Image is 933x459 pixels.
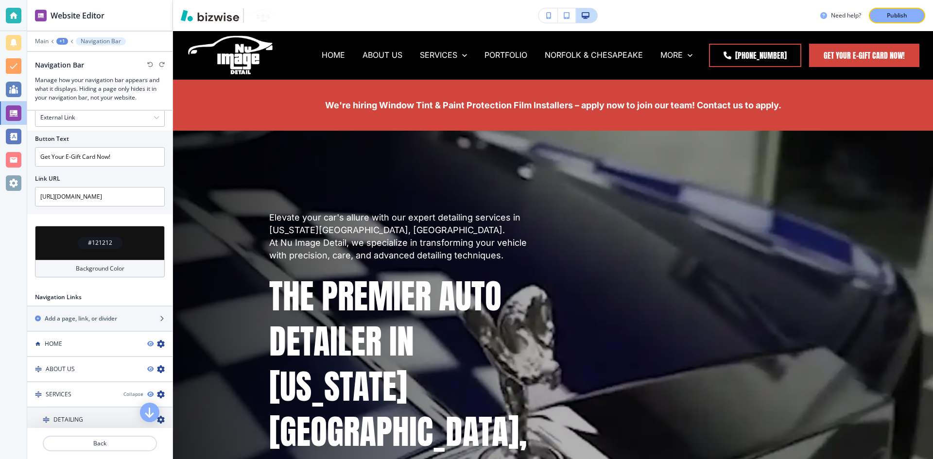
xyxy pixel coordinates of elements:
h3: Need help? [831,11,861,20]
button: Main [35,38,49,45]
img: Your Logo [248,9,274,21]
img: Drag [43,416,50,423]
h4: DETAILING [53,415,83,424]
button: Back [43,436,157,451]
p: Navigation Bar [81,38,121,45]
p: SERVICES [420,50,457,61]
a: Get Your E-Gift Card Now! [809,44,919,67]
h2: Add a page, link, or divider [45,314,117,323]
h4: Background Color [76,264,124,273]
img: NU Image Detail [188,34,275,75]
div: HOME [27,332,173,357]
p: Publish [887,11,907,20]
div: DragDETAILING [27,408,173,433]
p: We're hiring Window Tint & Paint Protection Film Installers – apply now to join our team! Contact... [269,99,837,112]
a: [PHONE_NUMBER] [709,44,801,67]
button: Add a page, link, or divider [27,306,173,331]
p: NORFOLK & CHESAPEAKE [545,50,643,61]
img: Bizwise Logo [181,10,239,21]
h4: ABOUT US [46,365,75,374]
h2: Website Editor [51,10,104,21]
h2: Navigation Links [35,293,82,302]
p: Back [44,439,156,448]
button: Navigation Bar [76,37,126,45]
p: HOME [322,50,345,61]
h4: SERVICES [46,390,71,399]
img: Drag [35,391,42,398]
button: Collapse [123,391,143,398]
h4: HOME [45,340,62,348]
input: Ex. www.google.com [35,187,165,206]
img: Drag [35,366,42,373]
img: editor icon [35,10,47,21]
h4: #121212 [88,238,112,247]
p: ABOUT US [363,50,402,61]
h2: Link URL [35,174,60,183]
h2: Navigation Bar [35,60,84,70]
button: #121212Background Color [35,226,165,277]
p: Elevate your car's allure with our expert detailing services in [US_STATE][GEOGRAPHIC_DATA], [GEO... [269,211,541,262]
h2: Button Text [35,135,69,143]
button: Publish [869,8,925,23]
p: MORE [660,50,683,61]
div: DragABOUT US [27,357,173,382]
p: PORTFOLIO [484,50,527,61]
button: +1 [56,38,68,45]
h3: Manage how your navigation bar appears and what it displays. Hiding a page only hides it in your ... [35,76,165,102]
h4: External Link [40,113,75,122]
